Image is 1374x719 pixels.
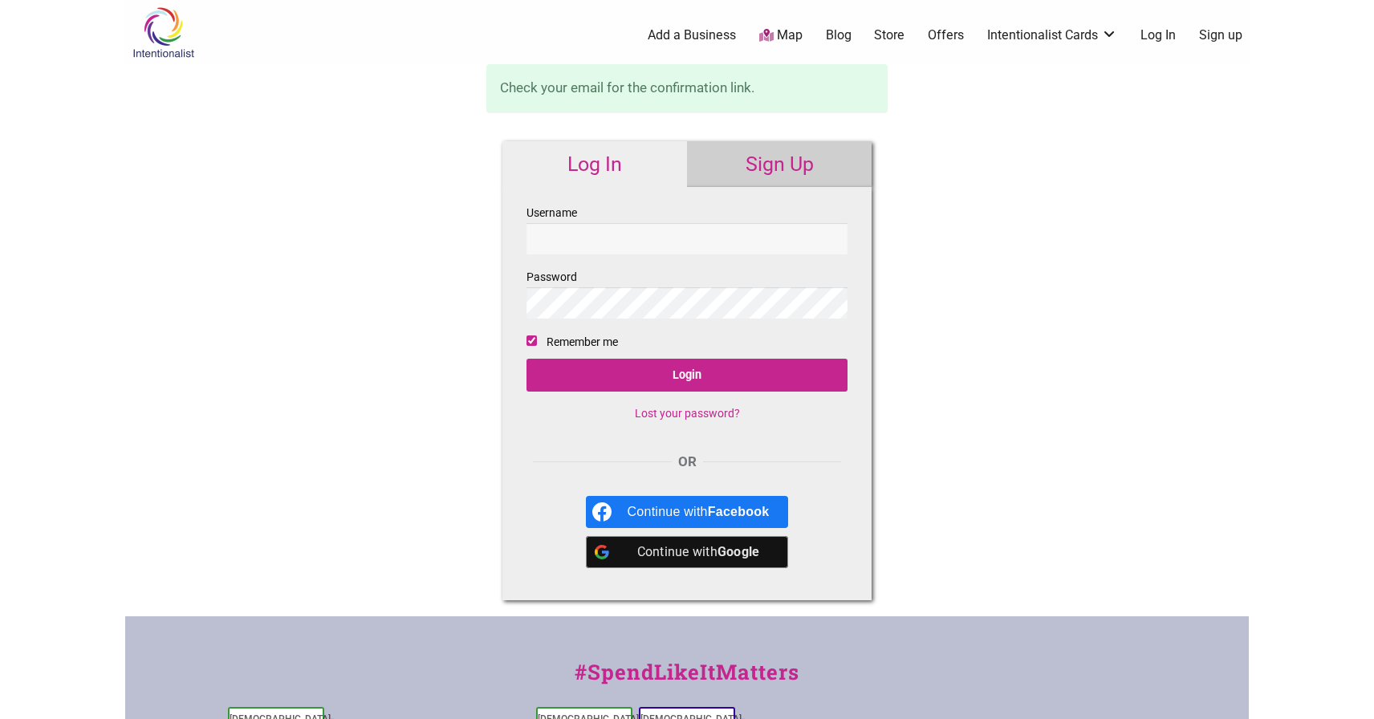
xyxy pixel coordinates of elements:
a: Intentionalist Cards [987,26,1117,44]
input: Password [526,287,848,319]
div: Continue with [628,496,770,528]
a: Sign up [1199,26,1242,44]
div: Check your email for the confirmation link. [500,78,874,99]
a: Sign Up [687,141,872,188]
a: Log In [502,141,687,188]
input: Login [526,359,848,392]
a: Log In [1140,26,1176,44]
div: Continue with [628,536,770,568]
b: Facebook [708,505,770,518]
img: Intentionalist [125,6,201,59]
label: Remember me [547,332,618,352]
a: Blog [826,26,852,44]
div: #SpendLikeItMatters [125,656,1249,704]
a: Map [759,26,803,45]
label: Password [526,267,848,319]
label: Username [526,203,848,254]
a: Add a Business [648,26,736,44]
div: OR [526,452,848,473]
a: Continue with <b>Facebook</b> [586,496,789,528]
a: Store [874,26,904,44]
a: Continue with <b>Google</b> [586,536,789,568]
a: Lost your password? [635,407,740,420]
b: Google [717,544,760,559]
input: Username [526,223,848,254]
a: Offers [928,26,964,44]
